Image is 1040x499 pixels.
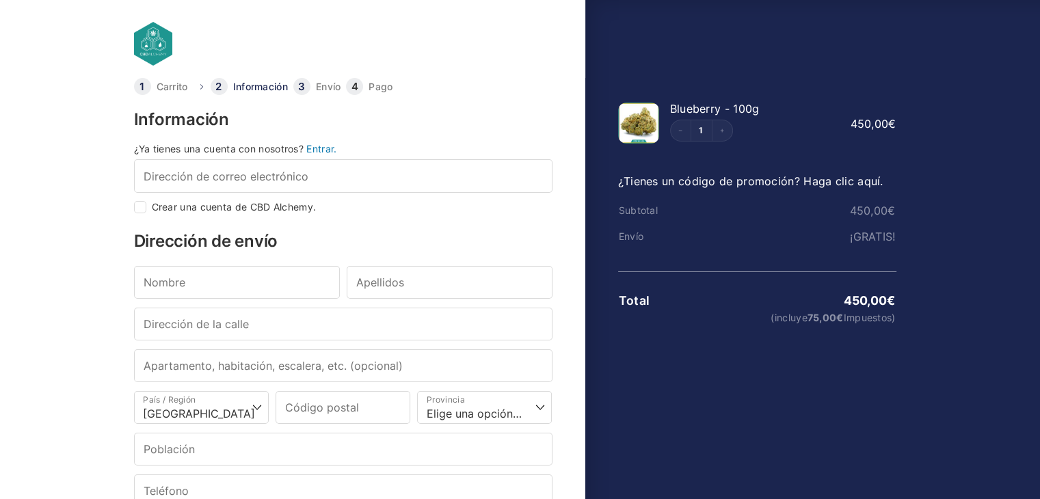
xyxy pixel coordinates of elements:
[711,313,895,323] small: (incluye Impuestos)
[671,120,691,141] button: Decrement
[134,159,552,192] input: Dirección de correo electrónico
[712,120,732,141] button: Increment
[134,111,552,128] h3: Información
[843,293,895,308] bdi: 450,00
[316,82,341,92] a: Envío
[233,82,288,92] a: Información
[618,205,711,216] th: Subtotal
[134,308,552,340] input: Dirección de la calle
[134,266,340,299] input: Nombre
[850,117,896,131] bdi: 450,00
[618,294,711,308] th: Total
[157,82,188,92] a: Carrito
[134,349,552,382] input: Apartamento, habitación, escalera, etc. (opcional)
[134,233,552,249] h3: Dirección de envío
[808,312,844,323] span: 75,00
[670,102,760,116] span: Blueberry - 100g
[887,293,895,308] span: €
[618,174,883,188] a: ¿Tienes un código de promoción? Haga clic aquí.
[691,126,712,135] a: Edit
[369,82,392,92] a: Pago
[618,231,711,242] th: Envío
[347,266,552,299] input: Apellidos
[134,143,304,154] span: ¿Ya tienes una cuenta con nosotros?
[888,204,895,217] span: €
[306,143,336,154] a: Entrar.
[152,202,317,212] label: Crear una cuenta de CBD Alchemy.
[710,230,896,243] td: ¡GRATIS!
[276,391,410,424] input: Código postal
[134,433,552,466] input: Población
[849,204,895,217] bdi: 450,00
[836,312,843,323] span: €
[888,117,896,131] span: €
